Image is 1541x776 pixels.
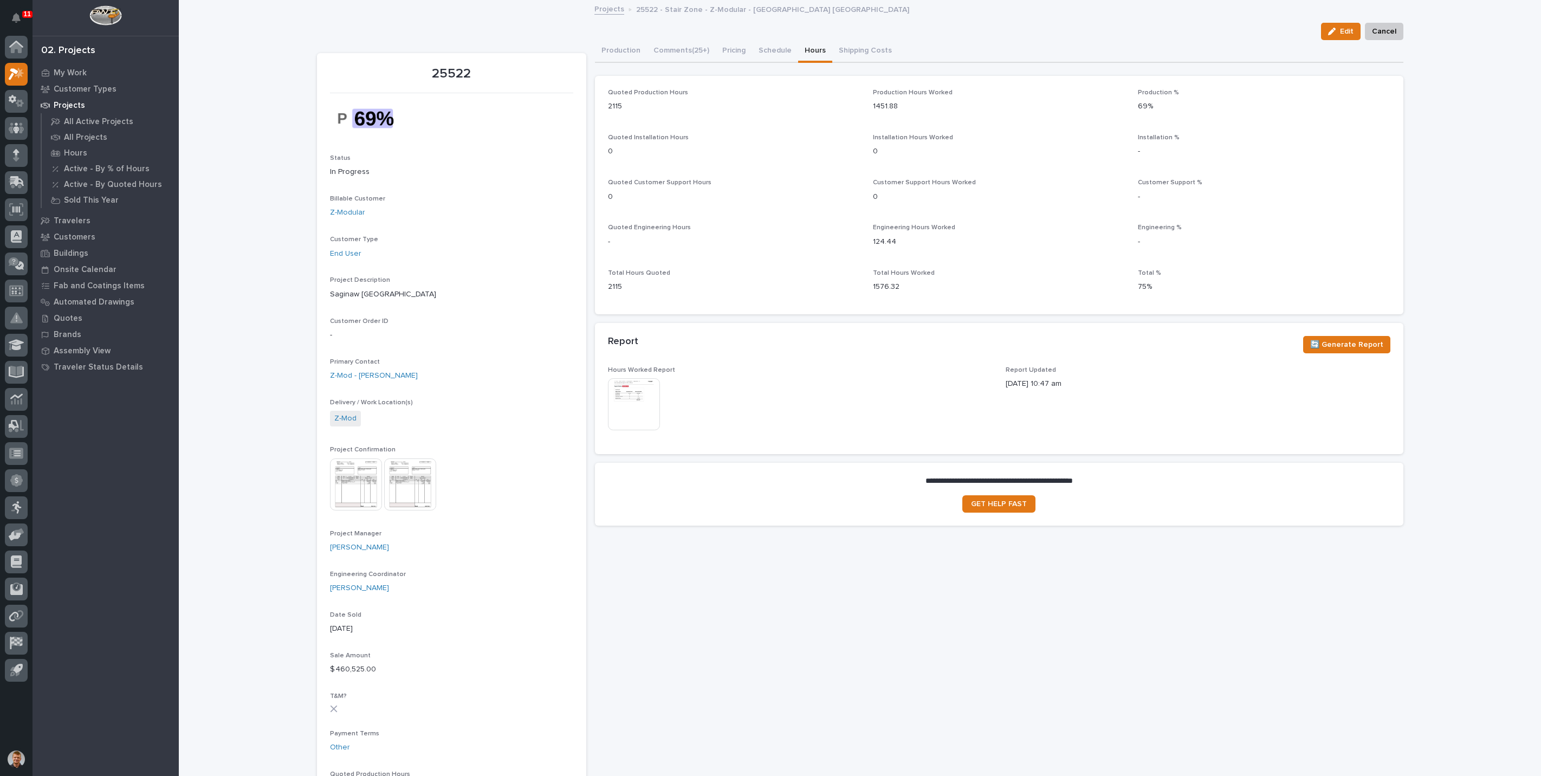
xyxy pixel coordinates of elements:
a: Sold This Year [42,192,179,208]
a: All Active Projects [42,114,179,129]
a: [PERSON_NAME] [330,583,389,594]
p: [DATE] [330,623,573,635]
p: Brands [54,330,81,340]
p: - [330,329,573,341]
span: Billable Customer [330,196,385,202]
img: FVBHkzo8XZQYnTkb1XokQO3q6a9h468xbhKLorh73wA [330,100,411,137]
button: Hours [798,40,832,63]
a: All Projects [42,130,179,145]
button: users-avatar [5,748,28,771]
p: 0 [608,191,860,203]
p: 2115 [608,281,860,293]
span: Edit [1340,27,1354,36]
span: Customer Support % [1138,179,1202,186]
p: Sold This Year [64,196,119,205]
span: Engineering Hours Worked [873,224,955,231]
span: Status [330,155,351,161]
a: Brands [33,326,179,342]
button: Edit [1321,23,1361,40]
span: Total Hours Worked [873,270,935,276]
a: [PERSON_NAME] [330,542,389,553]
button: Schedule [752,40,798,63]
a: Travelers [33,212,179,229]
p: Active - By Quoted Hours [64,180,162,190]
span: Installation % [1138,134,1180,141]
a: Automated Drawings [33,294,179,310]
span: Payment Terms [330,730,379,737]
p: 2115 [608,101,860,112]
a: Customers [33,229,179,245]
span: Installation Hours Worked [873,134,953,141]
a: Traveler Status Details [33,359,179,375]
p: All Projects [64,133,107,143]
p: In Progress [330,166,573,178]
p: - [1138,191,1390,203]
p: Hours [64,148,87,158]
div: Notifications11 [14,13,28,30]
span: Customer Order ID [330,318,389,325]
span: Production Hours Worked [873,89,953,96]
p: 25522 - Stair Zone - Z-Modular - [GEOGRAPHIC_DATA] [GEOGRAPHIC_DATA] [636,3,909,15]
a: Fab and Coatings Items [33,277,179,294]
p: [DATE] 10:47 am [1006,378,1390,390]
p: Saginaw [GEOGRAPHIC_DATA] [330,289,573,300]
span: Total % [1138,270,1161,276]
p: Automated Drawings [54,298,134,307]
p: 69% [1138,101,1390,112]
span: Cancel [1372,25,1396,38]
p: - [1138,236,1390,248]
button: Pricing [716,40,752,63]
p: 1576.32 [873,281,1125,293]
a: My Work [33,64,179,81]
p: 0 [873,191,1125,203]
button: Shipping Costs [832,40,898,63]
a: Active - By % of Hours [42,161,179,176]
span: Engineering % [1138,224,1182,231]
p: Active - By % of Hours [64,164,150,174]
span: Project Manager [330,531,381,537]
a: Active - By Quoted Hours [42,177,179,192]
p: Projects [54,101,85,111]
p: Travelers [54,216,90,226]
p: All Active Projects [64,117,133,127]
p: Customers [54,232,95,242]
span: Sale Amount [330,652,371,659]
a: Projects [33,97,179,113]
p: 0 [608,146,860,157]
a: Customer Types [33,81,179,97]
span: Report Updated [1006,367,1056,373]
a: End User [330,248,361,260]
span: Customer Support Hours Worked [873,179,976,186]
p: Traveler Status Details [54,363,143,372]
p: - [1138,146,1390,157]
span: Delivery / Work Location(s) [330,399,413,406]
a: Z-Mod [334,413,357,424]
a: GET HELP FAST [962,495,1035,513]
p: Onsite Calendar [54,265,116,275]
p: Quotes [54,314,82,324]
p: Fab and Coatings Items [54,281,145,291]
p: - [608,236,860,248]
span: 🔄 Generate Report [1310,338,1383,351]
span: Quoted Production Hours [608,89,688,96]
span: Quoted Engineering Hours [608,224,691,231]
p: $ 460,525.00 [330,664,573,675]
a: Quotes [33,310,179,326]
span: Project Description [330,277,390,283]
span: GET HELP FAST [971,500,1027,508]
p: 75% [1138,281,1390,293]
span: Customer Type [330,236,378,243]
p: 1451.88 [873,101,1125,112]
p: Buildings [54,249,88,258]
a: Buildings [33,245,179,261]
p: Assembly View [54,346,111,356]
img: Workspace Logo [89,5,121,25]
a: Assembly View [33,342,179,359]
span: Quoted Installation Hours [608,134,689,141]
button: Notifications [5,7,28,29]
h2: Report [608,336,638,348]
span: T&M? [330,693,347,700]
span: Engineering Coordinator [330,571,406,578]
p: 11 [24,10,31,18]
p: 0 [873,146,1125,157]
